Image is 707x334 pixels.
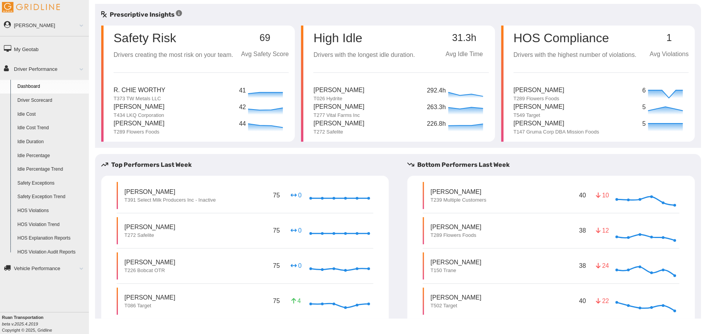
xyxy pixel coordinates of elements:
[101,10,182,19] h5: Prescriptive Insights
[124,267,175,274] p: T226 Bobcat OTR
[440,33,489,43] p: 31.3h
[114,50,233,60] p: Drivers creating the most risk on your team.
[430,267,481,274] p: T150 Trane
[124,187,216,196] p: [PERSON_NAME]
[290,191,302,200] p: 0
[642,86,646,96] p: 6
[14,218,89,232] a: HOS Violation Trend
[239,86,246,96] p: 41
[271,260,281,272] p: 75
[313,32,415,44] p: High Idle
[430,302,481,309] p: T502 Target
[239,119,246,129] p: 44
[124,232,175,239] p: T272 Safelite
[271,224,281,236] p: 75
[14,108,89,122] a: Idle Cost
[14,94,89,108] a: Driver Scorecard
[290,226,302,235] p: 0
[14,176,89,190] a: Safety Exceptions
[114,86,165,95] p: R. Chie Worthy
[2,314,89,333] div: Copyright © 2025, Gridline
[124,197,216,204] p: T391 Select Milk Producers Inc - Inactive
[271,189,281,201] p: 75
[2,315,44,320] b: Ruan Transportation
[241,33,289,43] p: 69
[596,261,608,270] p: 24
[124,258,175,267] p: [PERSON_NAME]
[577,224,587,236] p: 38
[14,80,89,94] a: Dashboard
[101,160,395,170] h5: Top Performers Last Week
[290,261,302,270] p: 0
[14,231,89,245] a: HOS Explanation Reports
[14,163,89,176] a: Idle Percentage Trend
[114,119,165,128] p: [PERSON_NAME]
[513,128,599,135] p: T147 Gruma Corp DBA Mission Foods
[642,119,646,129] p: 5
[241,50,289,59] p: Avg Safety Score
[14,245,89,259] a: HOS Violation Audit Reports
[14,204,89,218] a: HOS Violations
[513,32,636,44] p: HOS Compliance
[271,295,281,307] p: 75
[642,103,646,112] p: 5
[2,322,38,326] i: beta v.2025.4.2019
[427,103,446,112] p: 263.3h
[313,119,364,128] p: [PERSON_NAME]
[313,95,364,102] p: T026 Hydrite
[427,119,446,129] p: 226.8h
[14,149,89,163] a: Idle Percentage
[114,95,165,102] p: T373 TW Metals LLC
[596,226,608,235] p: 12
[313,102,364,112] p: [PERSON_NAME]
[430,197,486,204] p: T239 Multiple Customers
[577,260,587,272] p: 38
[2,2,60,12] img: Gridline
[513,95,564,102] p: T289 Flowers Foods
[124,302,175,309] p: T086 Target
[407,160,701,170] h5: Bottom Performers Last Week
[513,112,564,119] p: T549 Target
[313,50,415,60] p: Drivers with the longest idle duration.
[427,86,446,96] p: 292.4h
[430,232,481,239] p: T289 Flowers Foods
[313,128,364,135] p: T272 Safelite
[114,128,165,135] p: T289 Flowers Foods
[14,121,89,135] a: Idle Cost Trend
[596,191,608,200] p: 10
[313,86,364,95] p: [PERSON_NAME]
[313,112,364,119] p: T277 Vital Farms Inc
[114,112,165,119] p: T434 LKQ Corporation
[430,293,481,302] p: [PERSON_NAME]
[513,86,564,95] p: [PERSON_NAME]
[513,119,599,128] p: [PERSON_NAME]
[290,296,302,305] p: 4
[114,102,165,112] p: [PERSON_NAME]
[596,296,608,305] p: 22
[440,50,489,59] p: Avg Idle Time
[114,32,176,44] p: Safety Risk
[14,190,89,204] a: Safety Exception Trend
[239,103,246,112] p: 42
[649,33,688,43] p: 1
[649,50,688,59] p: Avg Violations
[513,102,564,112] p: [PERSON_NAME]
[124,223,175,231] p: [PERSON_NAME]
[430,187,486,196] p: [PERSON_NAME]
[124,293,175,302] p: [PERSON_NAME]
[577,189,587,201] p: 40
[430,223,481,231] p: [PERSON_NAME]
[14,135,89,149] a: Idle Duration
[577,295,587,307] p: 40
[513,50,636,60] p: Drivers with the highest number of violations.
[430,258,481,267] p: [PERSON_NAME]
